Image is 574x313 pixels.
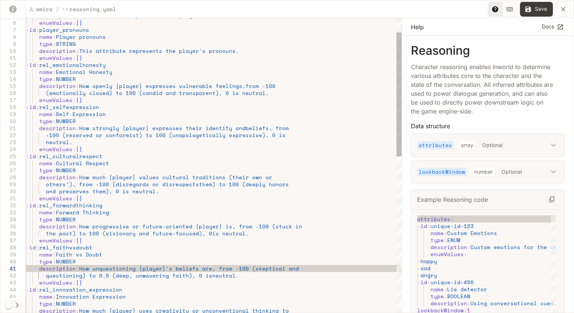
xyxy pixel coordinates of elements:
span: : [72,279,76,286]
div: 39 [0,251,16,258]
div: 42 [0,272,16,279]
p: array [459,141,475,149]
span: and preserves them), 0 is neutral. [46,187,159,195]
span: type [39,300,53,307]
div: 24 [0,146,16,153]
span: happy [421,257,437,265]
span: description [39,173,76,181]
span: - [417,278,421,286]
span: NUMBER [56,215,76,223]
span: How much {player} values cultural traditions (thei [79,173,246,181]
span: name [39,208,53,216]
div: 45 [0,293,16,300]
span: name [39,33,53,41]
div: 26 [0,160,16,167]
span: NUMBER [56,300,76,307]
span: [ [76,145,79,153]
div: 7 [0,26,16,33]
div: 36 [0,230,16,237]
span: enumValues [39,96,72,104]
span: : [53,117,56,125]
p: Optional [481,141,504,149]
span: : [53,300,56,307]
span: player_pronouns [39,26,89,34]
span: enumValues [430,250,464,258]
span: - [26,61,29,69]
span: : [72,145,76,153]
span: : [444,292,447,300]
span: ] [79,54,82,62]
div: 8 [0,33,16,40]
span: others’), from -100 (disregards or disrespects [46,180,199,188]
span: rel_innovation_expression [39,286,122,293]
span: ] [79,145,82,153]
span: enumValues [39,145,72,153]
span: description [39,82,76,90]
span: t), 0 is neutral. [212,89,269,97]
div: 12 [0,61,16,68]
span: : [427,222,430,230]
span: - [26,152,29,160]
span: name [39,68,53,76]
span: - [417,264,421,272]
span: : [444,229,447,237]
span: -100 (reserved or conformist) to 100 (unapologetic [46,131,212,139]
div: 28 [0,174,16,181]
button: Save [520,2,553,17]
span: : [53,75,56,83]
span: attributes [417,215,450,223]
span: : [53,166,56,174]
span: enumValues [39,279,72,286]
span: description [430,299,467,307]
span: : [76,222,79,230]
span: : [36,286,39,293]
span: enumValues [39,54,72,62]
div: 33 [0,209,16,216]
span: : [36,201,39,209]
span: This attribute represents the player's pronouns. [79,47,239,55]
span: ] [79,237,82,244]
span: unique-id-456 [430,278,474,286]
span: rel_emotionalhonesty [39,61,106,69]
div: 27 [0,167,16,174]
span: ENUM [447,236,460,244]
span: NUMBER [56,166,76,174]
span: STRING [56,40,76,48]
div: lookbackWindownumberOptional [411,160,564,183]
span: NUMBER [56,258,76,265]
span: id [29,244,36,251]
span: id [29,61,36,69]
p: Example Reasoning code [417,195,488,204]
span: Forward Thinking [56,208,109,216]
span: 0 (skeptical and [246,265,299,272]
span: NUMBER [56,75,76,83]
span: beliefs, from [246,124,289,132]
span: rel_faithvsdoubt [39,244,92,251]
span: id [421,278,427,286]
span: type [430,236,444,244]
span: ] [79,19,82,27]
span: is neutral. [212,229,249,237]
span: How unquestioning {player}'s beliefs are, from -10 [79,265,246,272]
span: : [36,26,39,34]
span: : [444,236,447,244]
span: enumValues [39,237,72,244]
span: neutral. [46,138,72,146]
span: id [29,152,36,160]
span: : [444,285,447,293]
span: Self Expression [56,110,106,118]
span: [ [76,237,79,244]
p: Help [411,23,424,31]
div: 38 [0,244,16,251]
span: Faith vs Doubt [56,251,102,258]
span: id [29,103,36,111]
div: 10 [0,47,16,54]
span: neutral. [212,272,239,279]
span: : [36,103,39,111]
div: 32 [0,202,16,209]
div: 16 [0,89,16,96]
span: ] [79,279,82,286]
span: rel_culturalrespect [39,152,102,160]
span: them) to 100 (deeply honors [199,180,289,188]
span: - [26,103,29,111]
